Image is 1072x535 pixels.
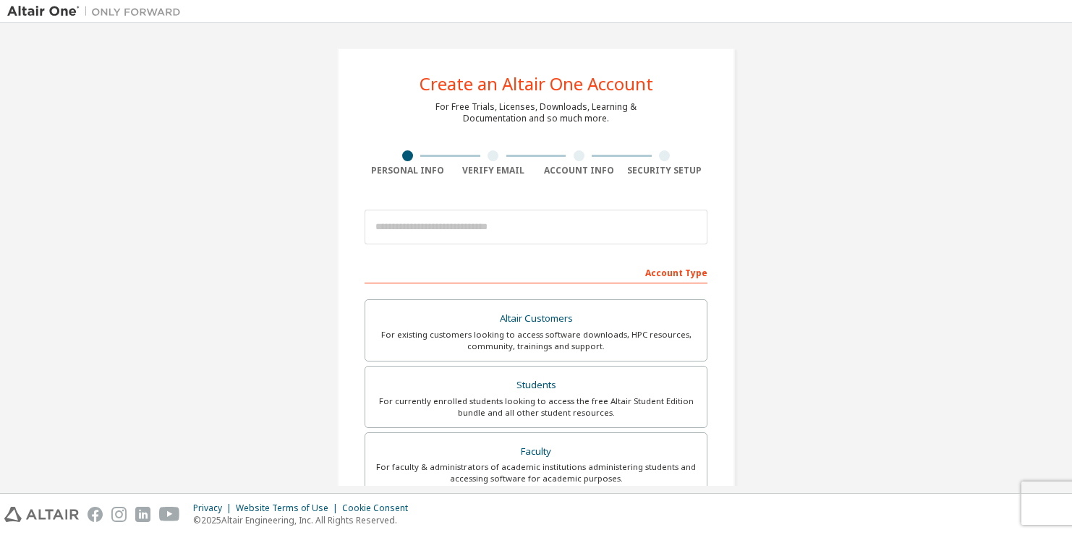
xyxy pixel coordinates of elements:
div: Verify Email [451,165,537,176]
div: Website Terms of Use [236,502,342,514]
div: Students [374,375,698,395]
div: For faculty & administrators of academic institutions administering students and accessing softwa... [374,461,698,484]
div: Create an Altair One Account [420,75,653,93]
img: altair_logo.svg [4,507,79,522]
div: Personal Info [365,165,451,176]
div: Altair Customers [374,309,698,329]
div: Security Setup [622,165,708,176]
div: Account Info [536,165,622,176]
img: linkedin.svg [135,507,150,522]
img: Altair One [7,4,188,19]
img: facebook.svg [88,507,103,522]
p: © 2025 Altair Engineering, Inc. All Rights Reserved. [193,514,417,526]
div: For existing customers looking to access software downloads, HPC resources, community, trainings ... [374,329,698,352]
div: Faculty [374,442,698,462]
div: Privacy [193,502,236,514]
div: For currently enrolled students looking to access the free Altair Student Edition bundle and all ... [374,395,698,419]
div: For Free Trials, Licenses, Downloads, Learning & Documentation and so much more. [435,101,637,124]
img: youtube.svg [159,507,180,522]
img: instagram.svg [111,507,127,522]
div: Cookie Consent [342,502,417,514]
div: Account Type [365,260,707,283]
